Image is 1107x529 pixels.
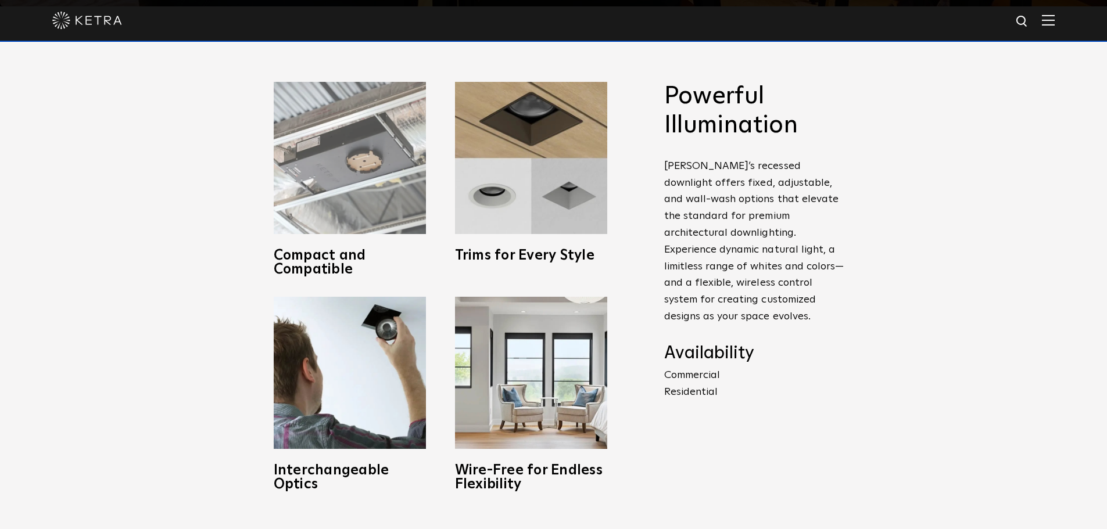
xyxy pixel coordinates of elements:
[52,12,122,29] img: ketra-logo-2019-white
[455,297,607,449] img: D3_WV_Bedroom
[664,367,844,401] p: Commercial Residential
[455,463,607,491] h3: Wire-Free for Endless Flexibility
[274,249,426,276] h3: Compact and Compatible
[274,463,426,491] h3: Interchangeable Optics
[274,297,426,449] img: D3_OpticSwap
[664,158,844,325] p: [PERSON_NAME]’s recessed downlight offers fixed, adjustable, and wall-wash options that elevate t...
[1015,15,1030,29] img: search icon
[664,82,844,141] h2: Powerful Illumination
[455,82,607,234] img: trims-for-every-style
[1042,15,1055,26] img: Hamburger%20Nav.svg
[664,343,844,365] h4: Availability
[455,249,607,262] h3: Trims for Every Style
[274,82,426,234] img: compact-and-copatible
